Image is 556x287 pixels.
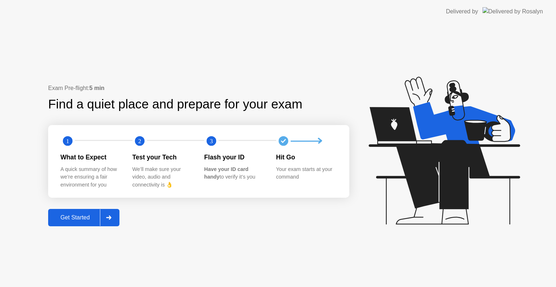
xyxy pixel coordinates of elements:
div: Exam Pre-flight: [48,84,349,93]
text: 3 [210,138,213,145]
b: Have your ID card handy [204,166,248,180]
div: A quick summary of how we’re ensuring a fair environment for you [60,166,121,189]
button: Get Started [48,209,119,226]
text: 1 [66,138,69,145]
div: to verify it’s you [204,166,265,181]
div: Find a quiet place and prepare for your exam [48,95,303,114]
div: Hit Go [276,153,337,162]
div: Your exam starts at your command [276,166,337,181]
div: Get Started [50,214,100,221]
text: 2 [138,138,141,145]
div: Test your Tech [132,153,193,162]
div: We’ll make sure your video, audio and connectivity is 👌 [132,166,193,189]
div: What to Expect [60,153,121,162]
b: 5 min [89,85,105,91]
img: Delivered by Rosalyn [483,7,543,16]
div: Delivered by [446,7,478,16]
div: Flash your ID [204,153,265,162]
